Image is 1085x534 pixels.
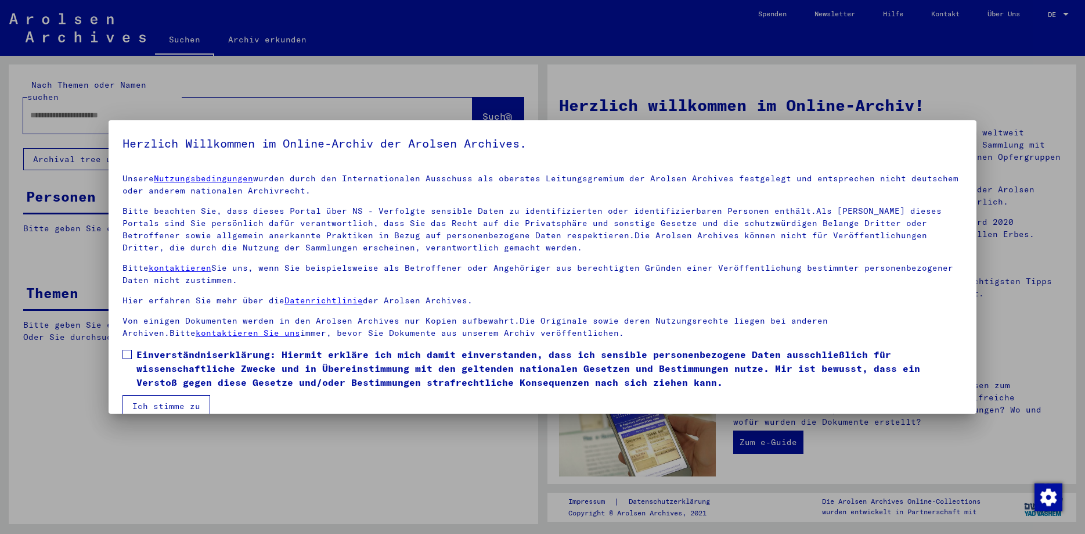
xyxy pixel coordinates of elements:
[154,173,253,184] a: Nutzungsbedingungen
[122,205,963,254] p: Bitte beachten Sie, dass dieses Portal über NS - Verfolgte sensible Daten zu identifizierten oder...
[122,262,963,286] p: Bitte Sie uns, wenn Sie beispielsweise als Betroffener oder Angehöriger aus berechtigten Gründen ...
[122,134,963,153] h5: Herzlich Willkommen im Online-Archiv der Arolsen Archives.
[122,315,963,339] p: Von einigen Dokumenten werden in den Arolsen Archives nur Kopien aufbewahrt.Die Originale sowie d...
[1034,483,1062,511] img: Zustimmung ändern
[122,173,963,197] p: Unsere wurden durch den Internationalen Ausschuss als oberstes Leitungsgremium der Arolsen Archiv...
[196,328,300,338] a: kontaktieren Sie uns
[149,263,211,273] a: kontaktieren
[122,295,963,307] p: Hier erfahren Sie mehr über die der Arolsen Archives.
[122,395,210,417] button: Ich stimme zu
[284,295,363,306] a: Datenrichtlinie
[136,347,963,389] span: Einverständniserklärung: Hiermit erkläre ich mich damit einverstanden, dass ich sensible personen...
